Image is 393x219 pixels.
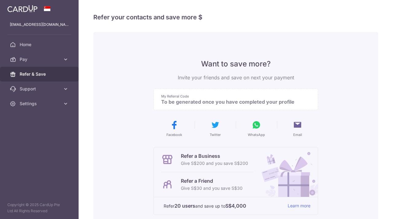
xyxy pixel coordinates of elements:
[288,202,310,210] a: Learn more
[293,132,302,137] span: Email
[225,202,246,209] strong: S$4,000
[210,132,221,137] span: Twitter
[154,59,318,69] p: Want to save more?
[181,152,248,160] p: Refer a Business
[181,160,248,167] p: Give S$200 and you save S$200
[7,5,37,12] img: CardUp
[20,86,60,92] span: Support
[20,42,60,48] span: Home
[156,120,192,137] button: Facebook
[197,120,233,137] button: Twitter
[279,120,316,137] button: Email
[161,99,305,105] p: To be generated once you have completed your profile
[238,120,274,137] button: WhatsApp
[161,94,305,99] p: My Referral Code
[20,71,60,77] span: Refer & Save
[256,147,318,197] img: Refer
[181,185,243,192] p: Give S$30 and you save S$30
[20,56,60,62] span: Pay
[166,132,182,137] span: Facebook
[164,202,283,210] p: Refer and save up to
[10,22,69,28] p: [EMAIL_ADDRESS][DOMAIN_NAME]
[20,101,60,107] span: Settings
[181,177,243,185] p: Refer a Friend
[154,74,318,81] p: Invite your friends and save on next your payment
[174,202,195,209] strong: 20 users
[93,12,378,22] h4: Refer your contacts and save more $
[248,132,265,137] span: WhatsApp
[353,201,387,216] iframe: Opens a widget where you can find more information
